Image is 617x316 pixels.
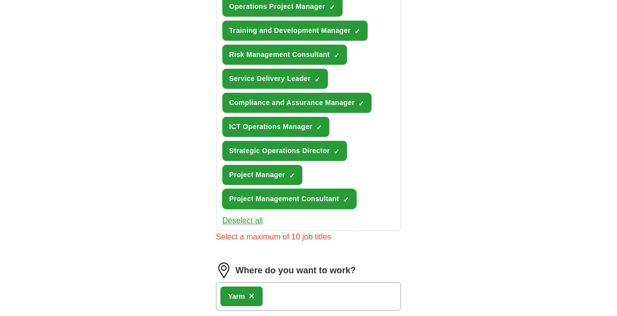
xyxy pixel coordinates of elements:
button: Strategic Operations Director✓ [222,141,347,161]
button: Deselect all [222,215,263,227]
button: Service Delivery Leader✓ [222,69,328,89]
span: ✓ [334,52,340,59]
span: Strategic Operations Director [229,146,330,156]
span: ✓ [343,196,349,204]
span: ICT Operations Manager [229,122,313,132]
img: location.png [216,263,232,278]
span: Risk Management Consultant [229,50,330,60]
button: × [249,289,255,304]
label: Where do you want to work? [236,264,356,277]
span: Training and Development Manager [229,26,351,36]
span: × [249,290,255,301]
span: Project Management Consultant [229,194,339,204]
button: Risk Management Consultant✓ [222,45,347,65]
span: ✓ [334,148,340,156]
div: Select a maximum of 10 job titles [216,231,402,243]
span: Operations Project Manager [229,1,325,12]
div: Yarm [228,291,245,302]
span: Compliance and Assurance Manager [229,98,355,108]
span: ✓ [358,100,364,107]
button: Training and Development Manager✓ [222,21,368,41]
button: Project Management Consultant✓ [222,189,356,209]
span: ✓ [315,76,321,83]
button: Compliance and Assurance Manager✓ [222,93,372,113]
span: ✓ [316,124,322,132]
button: ICT Operations Manager✓ [222,117,330,137]
span: Project Manager [229,170,285,180]
span: Service Delivery Leader [229,74,311,84]
span: ✓ [329,3,335,11]
span: ✓ [354,27,360,35]
button: Project Manager✓ [222,165,302,185]
span: ✓ [289,172,295,180]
